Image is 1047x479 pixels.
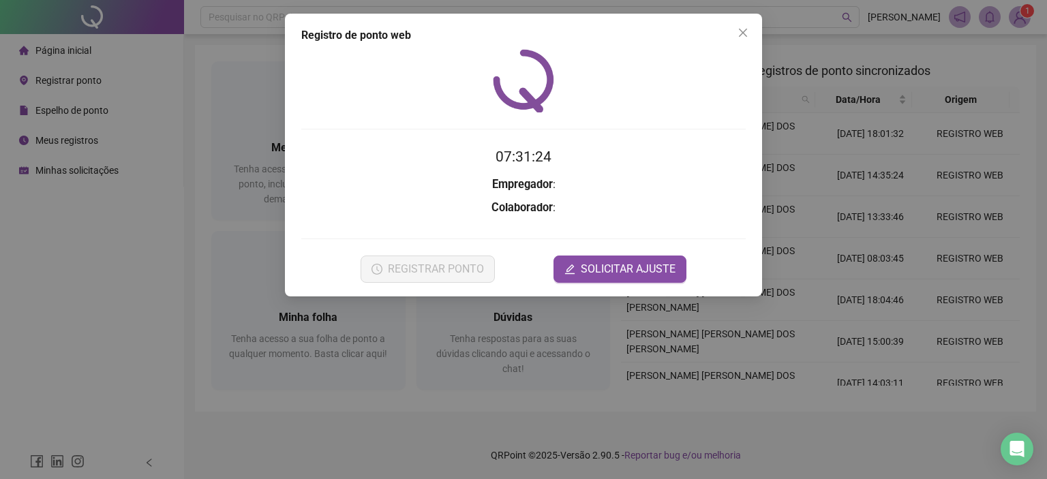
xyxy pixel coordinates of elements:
[581,261,676,277] span: SOLICITAR AJUSTE
[491,201,553,214] strong: Colaborador
[301,176,746,194] h3: :
[301,199,746,217] h3: :
[738,27,748,38] span: close
[496,149,551,165] time: 07:31:24
[493,49,554,112] img: QRPoint
[1001,433,1033,465] div: Open Intercom Messenger
[301,27,746,44] div: Registro de ponto web
[732,22,754,44] button: Close
[492,178,553,191] strong: Empregador
[564,264,575,275] span: edit
[553,256,686,283] button: editSOLICITAR AJUSTE
[361,256,495,283] button: REGISTRAR PONTO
